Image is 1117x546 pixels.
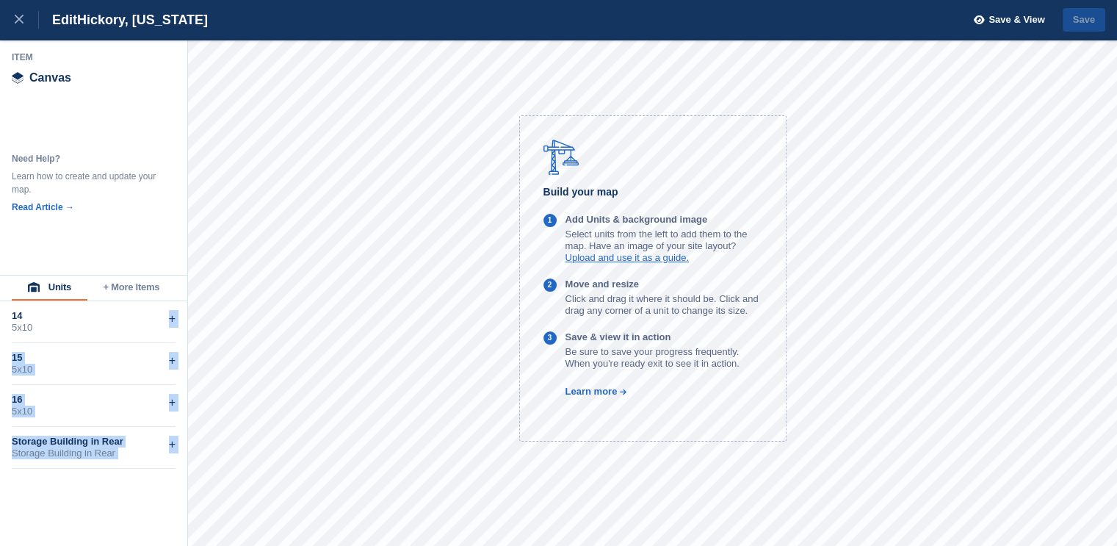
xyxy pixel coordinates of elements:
div: 145x10+ [12,301,176,343]
button: Units [12,276,87,301]
div: Storage Building in RearStorage Building in Rear+ [12,427,176,469]
button: + More Items [87,276,176,301]
button: Save & View [966,8,1045,32]
div: 3 [548,332,552,345]
p: Save & view it in action [565,331,762,343]
div: Storage Building in Rear [12,436,176,448]
div: 14 [12,310,176,322]
img: canvas-icn.9d1aba5b.svg [12,72,24,84]
div: Learn how to create and update your map. [12,170,159,196]
a: Upload and use it as a guide. [565,252,689,263]
a: Learn more [543,386,628,397]
div: Item [12,51,176,63]
div: + [169,394,176,412]
p: Click and drag it where it should be. Click and drag any corner of a unit to change its size. [565,293,762,317]
div: 5x10 [12,322,176,334]
div: + [169,310,176,328]
div: 155x10+ [12,343,176,385]
div: + [169,436,176,453]
div: 5x10 [12,364,176,376]
button: Save [1063,8,1105,32]
div: 5x10 [12,406,176,417]
div: Edit Hickory, [US_STATE] [39,11,208,29]
h6: Build your map [543,184,762,201]
p: Add Units & background image [565,214,762,226]
div: + [169,352,176,370]
div: Storage Building in Rear [12,448,176,459]
div: 16 [12,394,176,406]
div: 1 [548,215,552,227]
p: Move and resize [565,279,762,290]
div: 2 [548,279,552,292]
p: Be sure to save your progress frequently. When you're ready exit to see it in action. [565,346,762,370]
div: 15 [12,352,176,364]
a: Read Article → [12,202,74,212]
p: Select units from the left to add them to the map. Have an image of your site layout? [565,229,762,252]
div: 165x10+ [12,385,176,427]
span: Canvas [29,72,71,84]
span: Save & View [988,12,1044,27]
div: Need Help? [12,152,159,165]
